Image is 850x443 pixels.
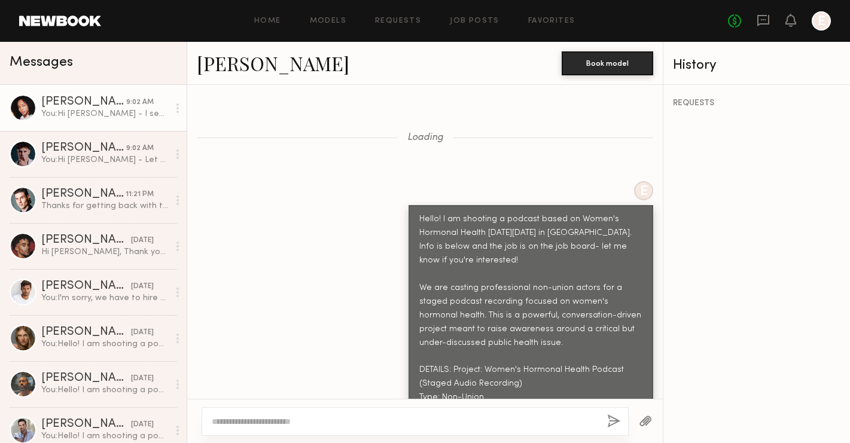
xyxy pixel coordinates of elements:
[41,418,131,430] div: [PERSON_NAME]
[131,419,154,430] div: [DATE]
[41,384,169,396] div: You: Hello! I am shooting a podcast based on Women's Hormonal Health [DATE][DATE] in [GEOGRAPHIC_...
[131,327,154,338] div: [DATE]
[126,189,154,200] div: 11:21 PM
[126,143,154,154] div: 9:02 AM
[673,99,840,108] div: REQUESTS
[131,373,154,384] div: [DATE]
[562,51,653,75] button: Book model
[131,281,154,292] div: [DATE]
[528,17,575,25] a: Favorites
[41,142,126,154] div: [PERSON_NAME]
[197,50,349,76] a: [PERSON_NAME]
[41,372,131,384] div: [PERSON_NAME]
[562,57,653,68] a: Book model
[407,133,443,143] span: Loading
[41,430,169,442] div: You: Hello! I am shooting a podcast based on Women's Hormonal Health [DATE][DATE] in [GEOGRAPHIC_...
[41,246,169,258] div: Hi [PERSON_NAME], Thank you for reaching out and sharing the details! I’d love to be part of this...
[673,59,840,72] div: History
[41,280,131,292] div: [PERSON_NAME]
[450,17,499,25] a: Job Posts
[41,234,131,246] div: [PERSON_NAME]
[131,235,154,246] div: [DATE]
[254,17,281,25] a: Home
[41,292,169,304] div: You: I'm sorry, we have to hire approximately 5 people our budget is $400 a person!
[41,326,131,338] div: [PERSON_NAME]
[41,154,169,166] div: You: Hi [PERSON_NAME] - Let me know if you'd still like to submit for this! I'm finalizing everyt...
[10,56,73,69] span: Messages
[375,17,421,25] a: Requests
[41,108,169,120] div: You: Hi [PERSON_NAME] - I sent a request to view it via gmail. thank you!
[41,338,169,350] div: You: Hello! I am shooting a podcast based on Women's Hormonal Health [DATE][DATE] in [GEOGRAPHIC_...
[126,97,154,108] div: 9:02 AM
[41,200,169,212] div: Thanks for getting back with the info on that [PERSON_NAME], really appreciate you on that. Candi...
[310,17,346,25] a: Models
[812,11,831,30] a: E
[41,96,126,108] div: [PERSON_NAME]
[41,188,126,200] div: [PERSON_NAME]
